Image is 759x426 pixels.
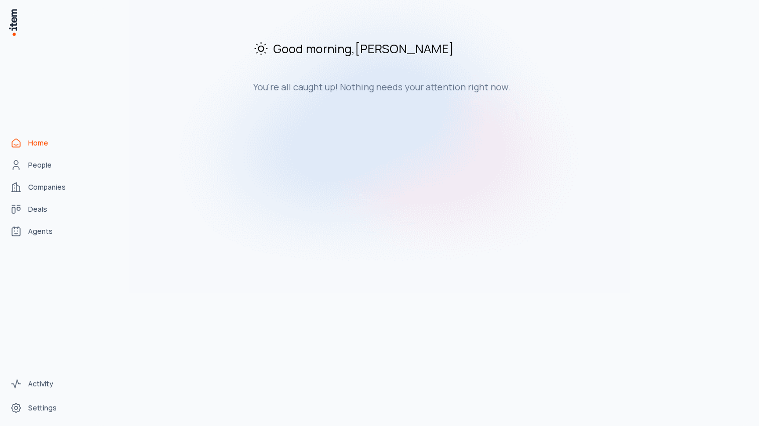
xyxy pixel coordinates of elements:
span: Agents [28,226,53,236]
span: People [28,160,52,170]
a: Settings [6,398,82,418]
span: Home [28,138,48,148]
h3: You're all caught up! Nothing needs your attention right now. [253,81,590,93]
a: Companies [6,177,82,197]
a: People [6,155,82,175]
a: Agents [6,221,82,241]
span: Settings [28,403,57,413]
a: Home [6,133,82,153]
span: Deals [28,204,47,214]
span: Activity [28,379,53,389]
a: Deals [6,199,82,219]
img: Item Brain Logo [8,8,18,37]
h2: Good morning , [PERSON_NAME] [253,40,590,57]
a: Activity [6,374,82,394]
span: Companies [28,182,66,192]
